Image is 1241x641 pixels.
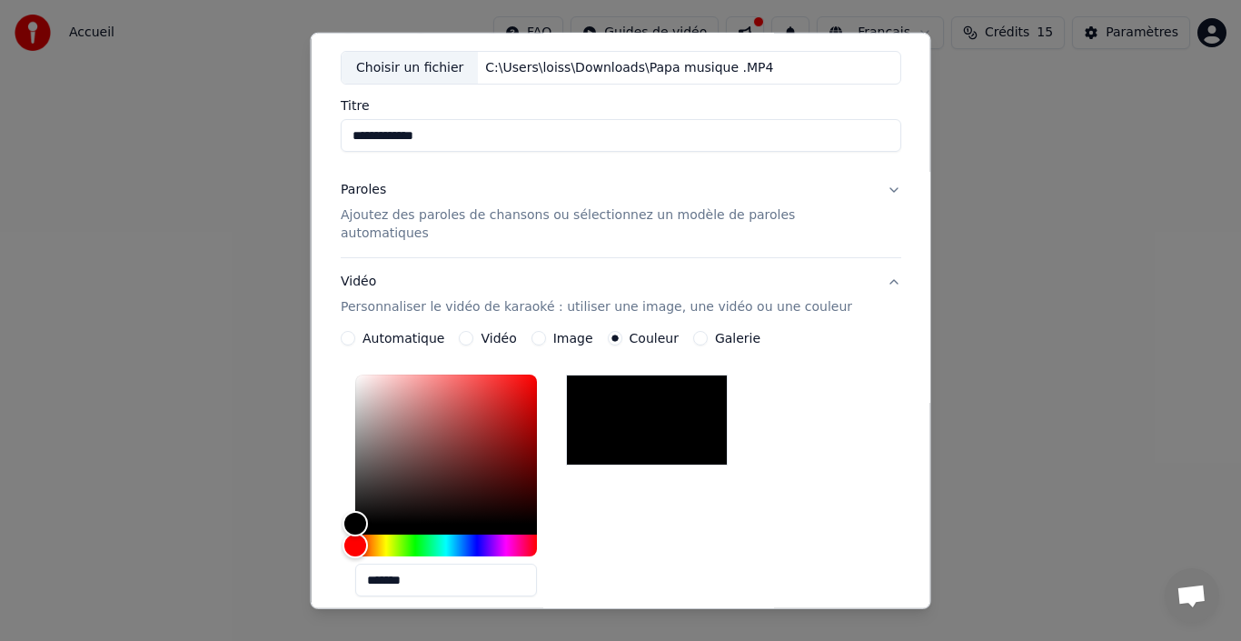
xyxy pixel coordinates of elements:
[714,332,759,345] label: Galerie
[481,332,516,345] label: Vidéo
[478,58,780,76] div: C:\Users\loiss\Downloads\Papa musique .MP4
[629,332,678,345] label: Couleur
[362,332,444,345] label: Automatique
[341,166,901,257] button: ParolesAjoutez des paroles de chansons ou sélectionnez un modèle de paroles automatiques
[341,206,872,243] p: Ajoutez des paroles de chansons ou sélectionnez un modèle de paroles automatiques
[341,298,852,316] p: Personnaliser le vidéo de karaoké : utiliser une image, une vidéo ou une couleur
[341,99,901,112] label: Titre
[342,51,478,84] div: Choisir un fichier
[341,273,852,316] div: Vidéo
[341,181,386,199] div: Paroles
[341,258,901,331] button: VidéoPersonnaliser le vidéo de karaoké : utiliser une image, une vidéo ou une couleur
[552,332,592,345] label: Image
[355,535,537,556] div: Hue
[355,375,537,524] div: Color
